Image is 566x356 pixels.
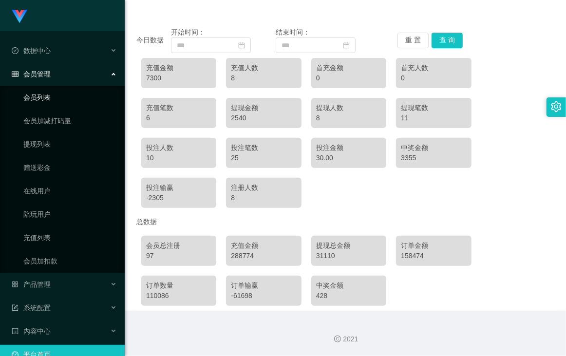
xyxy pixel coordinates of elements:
span: 产品管理 [12,281,51,288]
div: 8 [231,73,296,83]
i: 图标: calendar [238,42,245,49]
div: 首充人数 [401,63,466,73]
div: 总数据 [136,213,554,231]
img: logo.9652507e.png [12,10,27,23]
div: 10 [146,153,211,163]
div: -2305 [146,193,211,203]
div: 充值金额 [231,241,296,251]
div: 0 [401,73,466,83]
div: 0 [316,73,381,83]
div: 充值笔数 [146,103,211,113]
span: 结束时间： [276,28,310,36]
div: 提现人数 [316,103,381,113]
div: 投注人数 [146,143,211,153]
a: 赠送彩金 [23,158,117,177]
a: 充值列表 [23,228,117,247]
div: 428 [316,291,381,301]
span: 数据中心 [12,47,51,55]
div: 提现金额 [231,103,296,113]
div: 投注输赢 [146,183,211,193]
div: 今日数据 [136,35,171,45]
div: 2021 [132,334,558,344]
i: 图标: calendar [343,42,350,49]
div: 注册人数 [231,183,296,193]
div: 31110 [316,251,381,261]
a: 会员加扣款 [23,251,117,271]
div: 会员总注册 [146,241,211,251]
div: 25 [231,153,296,163]
div: 充值人数 [231,63,296,73]
div: 首充金额 [316,63,381,73]
div: 投注金额 [316,143,381,153]
div: 30.00 [316,153,381,163]
div: 充值金额 [146,63,211,73]
div: 288774 [231,251,296,261]
a: 在线用户 [23,181,117,201]
div: 提现笔数 [401,103,466,113]
a: 会员列表 [23,88,117,107]
div: 110086 [146,291,211,301]
i: 图标: form [12,304,19,311]
span: 会员管理 [12,70,51,78]
a: 会员加减打码量 [23,111,117,131]
i: 图标: profile [12,328,19,335]
i: 图标: check-circle-o [12,47,19,54]
div: 2540 [231,113,296,123]
div: 中奖金额 [316,281,381,291]
div: 3355 [401,153,466,163]
div: 提现总金额 [316,241,381,251]
a: 提现列表 [23,134,117,154]
span: 系统配置 [12,304,51,312]
div: 11 [401,113,466,123]
div: 订单金额 [401,241,466,251]
div: 中奖金额 [401,143,466,153]
div: 97 [146,251,211,261]
div: -61698 [231,291,296,301]
a: 陪玩用户 [23,205,117,224]
div: 订单数量 [146,281,211,291]
div: 投注笔数 [231,143,296,153]
div: 7300 [146,73,211,83]
button: 查 询 [432,33,463,48]
i: 图标: appstore-o [12,281,19,288]
div: 6 [146,113,211,123]
i: 图标: table [12,71,19,77]
span: 开始时间： [171,28,205,36]
span: 内容中心 [12,327,51,335]
i: 图标: copyright [334,336,341,342]
div: 8 [231,193,296,203]
div: 8 [316,113,381,123]
button: 重 置 [397,33,429,48]
div: 订单输赢 [231,281,296,291]
div: 158474 [401,251,466,261]
i: 图标: setting [551,101,562,112]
